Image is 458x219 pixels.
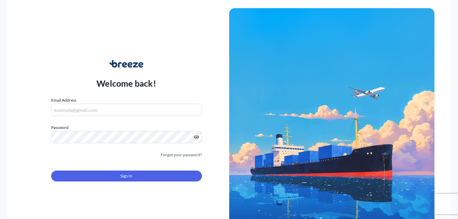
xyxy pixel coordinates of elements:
[51,124,202,131] label: Password
[97,78,156,89] p: Welcome back!
[120,173,132,179] span: Sign In
[51,97,76,104] label: Email Address
[194,134,199,140] button: Show password
[51,104,202,116] input: example@gmail.com
[51,171,202,181] button: Sign In
[161,151,202,158] a: Forgot your password?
